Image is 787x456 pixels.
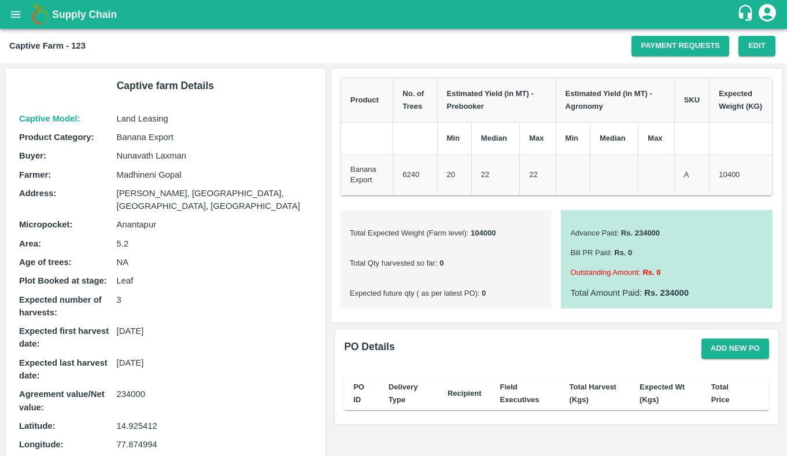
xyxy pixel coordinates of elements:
p: Advance Paid : [570,228,763,239]
p: 14.925412 [117,420,312,432]
b: Expected Wt (Kgs) [640,383,685,404]
p: Total Amount Paid : [570,286,763,299]
th: SKU [674,78,709,123]
b: Expected first harvest date : [19,326,109,348]
p: Banana Export [117,131,312,144]
b: Product Category : [19,133,94,142]
h6: Captive farm Details [14,78,316,94]
p: Outstanding Amount : [570,267,763,278]
b: Age of trees : [19,258,72,267]
p: [DATE] [117,356,312,369]
b: 0 [438,259,444,267]
td: 22 [471,155,519,195]
b: Address : [19,189,56,198]
b: Total Price [711,383,730,404]
b: 0 [479,289,486,297]
b: Supply Chain [52,9,117,20]
p: Land Leasing [117,112,312,125]
p: Total Expected Weight (Farm level) : [350,228,543,239]
p: Bill PR Paid : [570,248,763,259]
b: Area : [19,239,41,248]
b: Total Harvest (Kgs) [570,383,616,404]
b: Micropocket : [19,220,72,229]
b: Rs. 234000 [642,288,689,297]
th: No. of Trees [393,78,437,123]
td: Banana Export [341,155,393,195]
b: Rs. 234000 [619,229,660,237]
b: Rs. 0 [641,268,661,277]
p: 5.2 [117,237,312,250]
th: Product [341,78,393,123]
b: Expected last harvest date : [19,358,108,380]
th: Max [520,123,556,155]
th: Median [590,123,638,155]
b: Captive Farm - 123 [9,41,86,50]
td: 10400 [710,155,773,195]
td: 6240 [393,155,437,195]
img: logo [29,3,52,26]
div: customer-support [737,4,757,25]
div: account of current user [757,2,778,27]
p: Anantapur [117,218,312,231]
p: Nunavath Laxman [117,149,312,162]
button: Edit [738,36,775,56]
p: 3 [117,293,312,306]
b: Farmer : [19,170,51,179]
td: 20 [437,155,471,195]
b: Rs. 0 [612,248,633,257]
td: A [674,155,709,195]
b: PO ID [353,383,364,404]
b: Latitude : [19,421,56,431]
button: Add new PO [701,339,769,359]
p: 77.874994 [117,438,312,451]
b: Delivery Type [389,383,418,404]
td: 22 [520,155,556,195]
p: Total Qty harvested so far : [350,258,543,269]
p: Leaf [117,274,312,287]
h6: PO Details [344,339,395,359]
a: Payment Requests [631,36,729,56]
p: NA [117,256,312,269]
p: 234000 [117,388,312,400]
b: Captive Model : [19,114,80,123]
b: Agreement value/Net value : [19,389,105,411]
th: Expected Weight (KG) [710,78,773,123]
b: Field Executives [500,383,539,404]
b: Buyer : [19,151,46,160]
p: Madhineni Gopal [117,168,312,181]
p: [DATE] [117,325,312,337]
th: Max [638,123,674,155]
p: Expected future qty ( as per latest PO) : [350,288,543,299]
button: open drawer [2,1,29,28]
th: Estimated Yield (in MT) - Prebooker [437,78,556,123]
th: Min [556,123,590,155]
b: Plot Booked at stage : [19,276,107,285]
p: [PERSON_NAME], [GEOGRAPHIC_DATA], [GEOGRAPHIC_DATA], [GEOGRAPHIC_DATA] [117,187,312,213]
b: 104000 [468,229,496,237]
th: Min [437,123,471,155]
b: Expected number of harvests : [19,295,102,317]
th: Estimated Yield (in MT) - Agronomy [556,78,674,123]
a: Supply Chain [52,6,737,23]
b: Recipient [448,389,482,398]
b: Longitude : [19,440,64,449]
th: Median [471,123,519,155]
